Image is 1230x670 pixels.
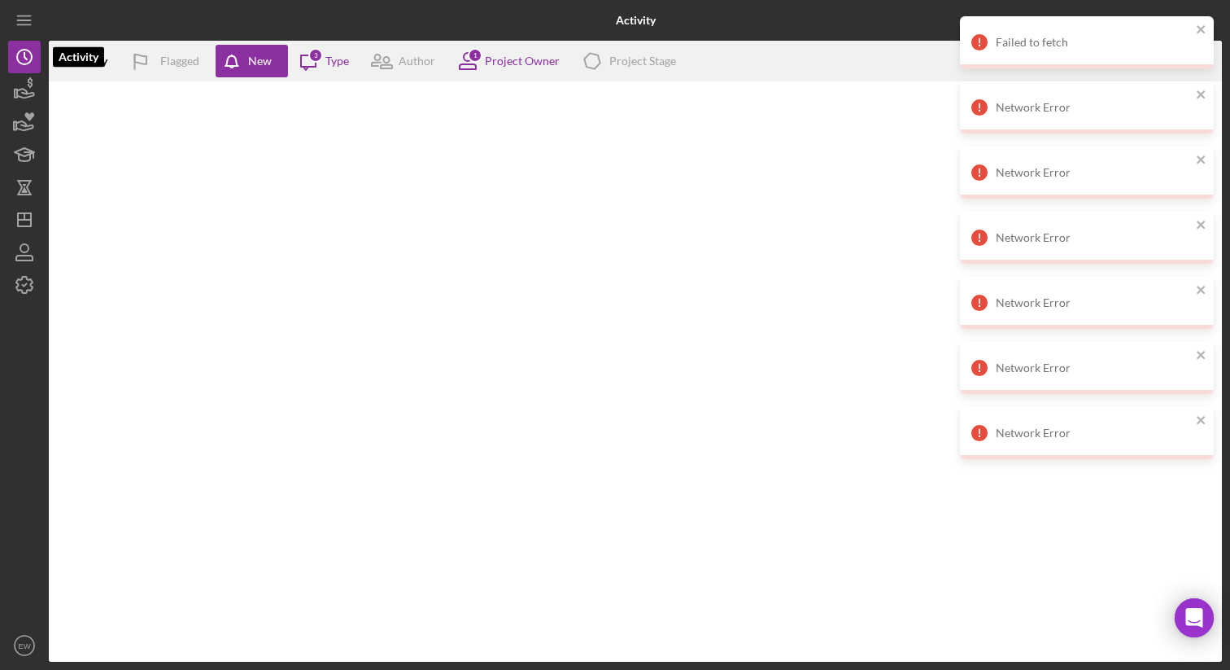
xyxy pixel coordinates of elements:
[996,361,1191,374] div: Network Error
[120,45,216,77] button: Flagged
[325,55,349,68] div: Type
[485,55,560,68] div: Project Owner
[1196,348,1207,364] button: close
[996,101,1191,114] div: Network Error
[65,55,120,68] div: Filter by
[996,231,1191,244] div: Network Error
[1196,283,1207,299] button: close
[609,55,676,68] div: Project Stage
[996,427,1191,440] div: Network Error
[248,45,272,77] div: New
[160,45,199,77] div: Flagged
[996,296,1191,309] div: Network Error
[996,166,1191,179] div: Network Error
[468,48,482,63] div: 1
[308,48,323,63] div: 3
[8,629,41,662] button: EW
[1196,88,1207,103] button: close
[1196,414,1207,429] button: close
[1196,23,1207,38] button: close
[1196,218,1207,234] button: close
[996,36,1191,49] div: Failed to fetch
[1175,598,1214,637] div: Open Intercom Messenger
[399,55,435,68] div: Author
[216,45,288,77] button: New
[616,14,656,27] b: Activity
[18,642,31,650] text: EW
[1196,153,1207,169] button: close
